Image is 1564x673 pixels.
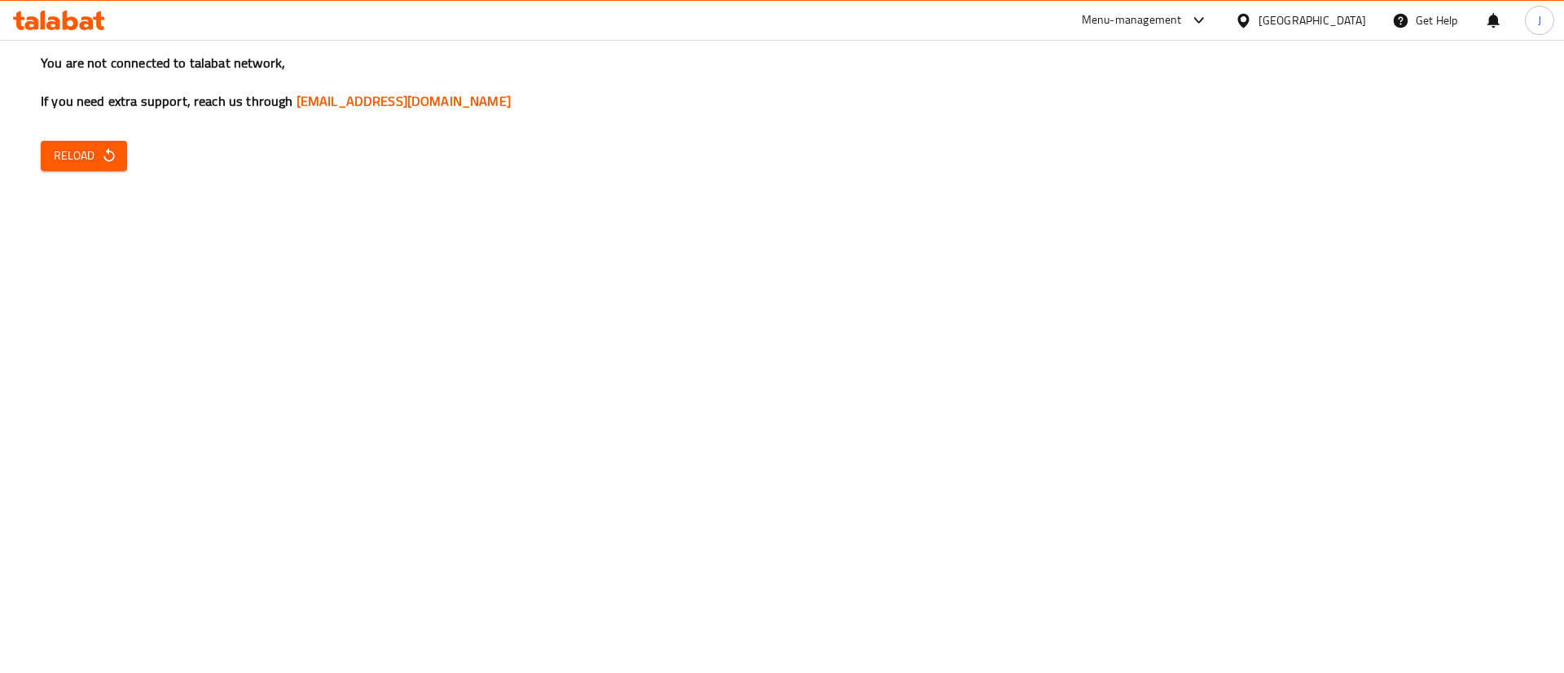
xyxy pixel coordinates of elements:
button: Reload [41,141,127,171]
h3: You are not connected to talabat network, If you need extra support, reach us through [41,54,1523,111]
a: [EMAIL_ADDRESS][DOMAIN_NAME] [297,89,511,113]
div: [GEOGRAPHIC_DATA] [1259,11,1366,29]
div: Menu-management [1082,11,1182,30]
span: Reload [54,146,114,166]
span: J [1538,11,1541,29]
